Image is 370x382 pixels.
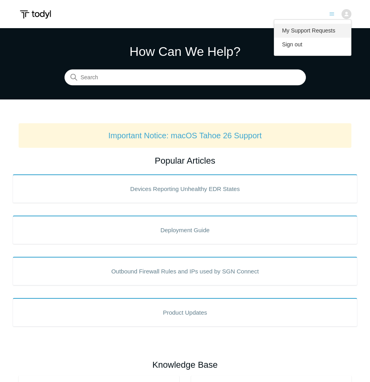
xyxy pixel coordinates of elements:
a: Deployment Guide [13,216,358,244]
h1: How Can We Help? [65,42,306,61]
h2: Knowledge Base [19,358,352,371]
a: Outbound Firewall Rules and IPs used by SGN Connect [13,257,358,285]
img: Todyl Support Center Help Center home page [19,7,52,22]
a: Product Updates [13,298,358,327]
a: Devices Reporting Unhealthy EDR States [13,174,358,203]
a: Sign out [274,38,351,52]
a: Important Notice: macOS Tahoe 26 Support [108,131,262,140]
h2: Popular Articles [19,154,352,167]
a: My Support Requests [274,24,351,38]
input: Search [65,70,306,86]
button: Toggle navigation menu [329,10,334,17]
